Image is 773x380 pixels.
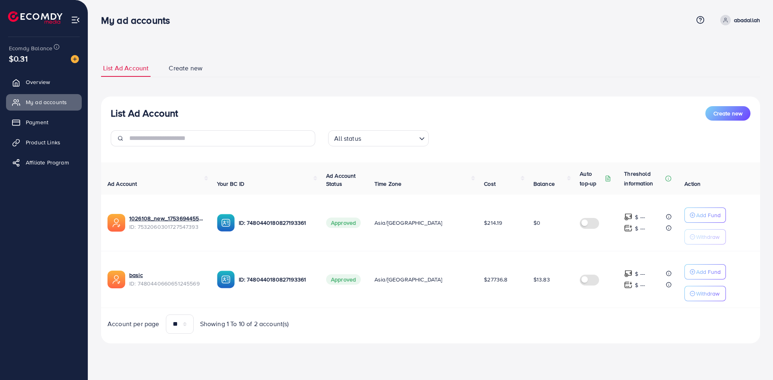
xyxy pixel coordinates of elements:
[364,131,416,144] input: Search for option
[684,229,726,244] button: Withdraw
[169,64,203,73] span: Create new
[200,319,289,329] span: Showing 1 To 10 of 2 account(s)
[739,344,767,374] iframe: Chat
[9,44,52,52] span: Ecomdy Balance
[533,275,550,283] span: $13.83
[129,271,143,279] a: basic
[8,11,62,24] img: logo
[326,172,356,188] span: Ad Account Status
[684,264,726,279] button: Add Fund
[6,94,82,110] a: My ad accounts
[71,15,80,25] img: menu
[328,130,429,146] div: Search for option
[624,213,632,221] img: top-up amount
[6,134,82,150] a: Product Links
[635,280,645,290] p: $ ---
[326,218,361,228] span: Approved
[111,107,178,119] h3: List Ad Account
[624,269,632,278] img: top-up amount
[101,14,176,26] h3: My ad accounts
[107,214,125,232] img: ic-ads-acc.e4c84228.svg
[239,218,314,228] p: ID: 7480440180827193361
[624,281,632,289] img: top-up amount
[696,289,719,298] p: Withdraw
[734,15,760,25] p: abadallah
[696,267,721,277] p: Add Fund
[26,98,67,106] span: My ad accounts
[26,78,50,86] span: Overview
[624,224,632,232] img: top-up amount
[696,232,719,242] p: Withdraw
[107,319,159,329] span: Account per page
[326,274,361,285] span: Approved
[129,223,204,231] span: ID: 7532060301727547393
[107,271,125,288] img: ic-ads-acc.e4c84228.svg
[26,118,48,126] span: Payment
[374,180,401,188] span: Time Zone
[129,271,204,288] div: <span class='underline'> basic</span></br>7480440660651245569
[333,133,363,144] span: All status
[635,269,645,279] p: $ ---
[6,74,82,90] a: Overview
[26,138,60,146] span: Product Links
[684,286,726,301] button: Withdraw
[696,210,721,220] p: Add Fund
[484,275,507,283] span: $27736.8
[684,207,726,223] button: Add Fund
[580,169,603,188] p: Auto top-up
[6,154,82,170] a: Affiliate Program
[374,275,442,283] span: Asia/[GEOGRAPHIC_DATA]
[129,214,204,222] a: 1026108_new_1753694455989
[71,55,79,63] img: image
[239,275,314,284] p: ID: 7480440180827193361
[374,219,442,227] span: Asia/[GEOGRAPHIC_DATA]
[705,106,750,121] button: Create new
[484,219,502,227] span: $214.19
[713,109,742,117] span: Create new
[129,279,204,288] span: ID: 7480440660651245569
[217,214,235,232] img: ic-ba-acc.ded83a64.svg
[635,224,645,233] p: $ ---
[217,180,245,188] span: Your BC ID
[129,214,204,231] div: <span class='underline'>1026108_new_1753694455989</span></br>7532060301727547393
[484,180,496,188] span: Cost
[684,180,701,188] span: Action
[9,53,28,64] span: $0.31
[624,169,663,188] p: Threshold information
[26,158,69,166] span: Affiliate Program
[717,15,760,25] a: abadallah
[103,64,149,73] span: List Ad Account
[533,219,540,227] span: $0
[107,180,137,188] span: Ad Account
[6,114,82,130] a: Payment
[217,271,235,288] img: ic-ba-acc.ded83a64.svg
[635,212,645,222] p: $ ---
[533,180,555,188] span: Balance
